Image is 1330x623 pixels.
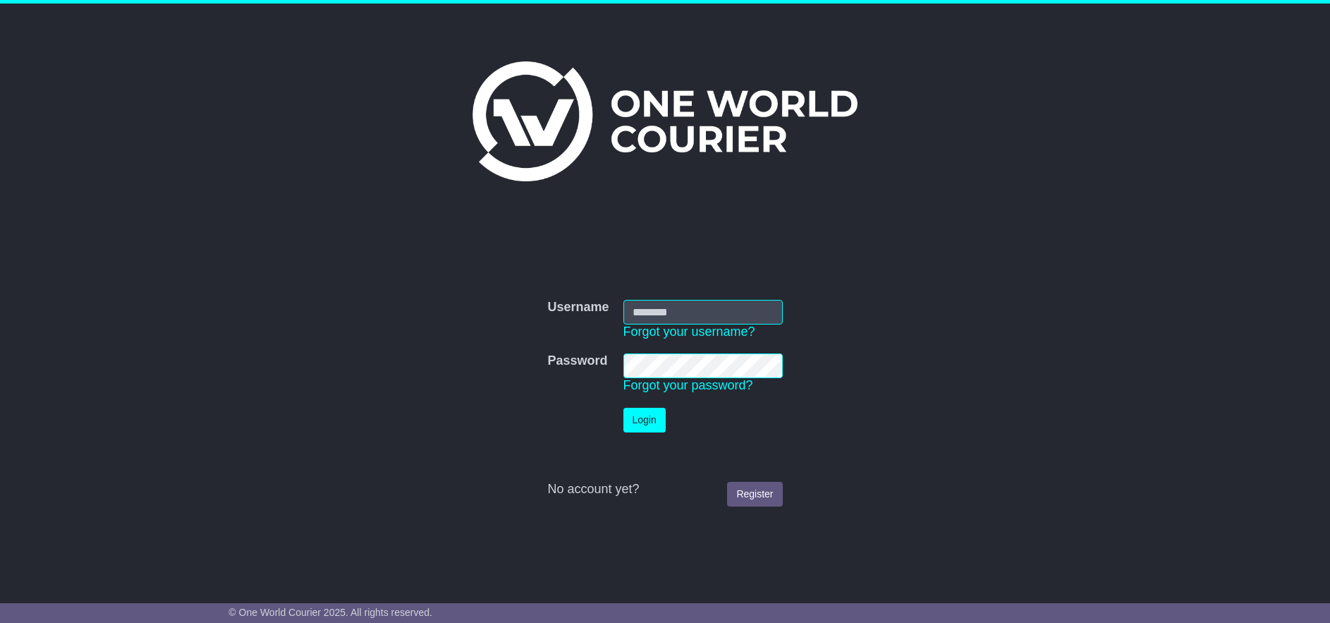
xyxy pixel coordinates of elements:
div: No account yet? [547,482,782,497]
label: Username [547,300,609,315]
a: Register [727,482,782,507]
span: © One World Courier 2025. All rights reserved. [228,607,432,618]
button: Login [623,408,666,433]
a: Forgot your password? [623,378,753,392]
a: Forgot your username? [623,325,755,339]
label: Password [547,353,607,369]
img: One World [472,61,858,181]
